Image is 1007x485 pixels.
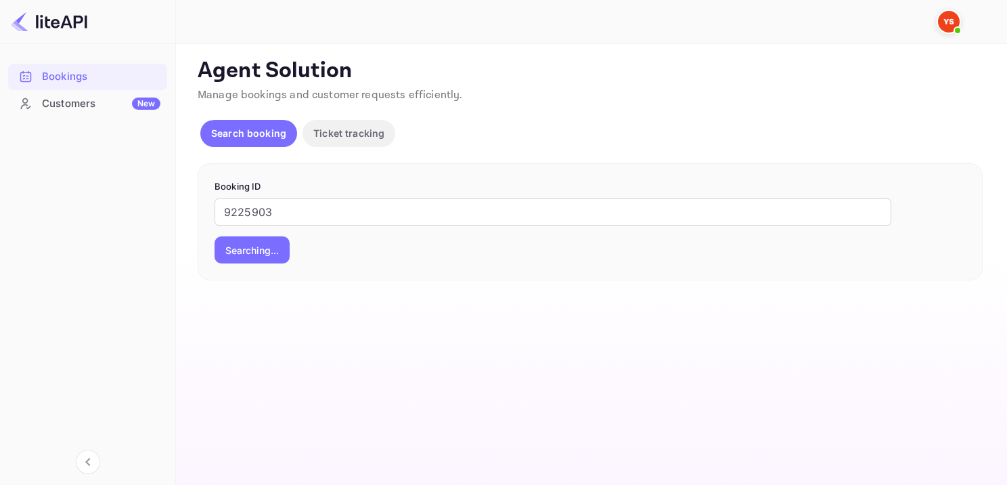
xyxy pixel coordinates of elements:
p: Booking ID [215,180,966,194]
img: Yandex Support [938,11,960,33]
div: New [132,98,160,110]
a: CustomersNew [8,91,167,116]
p: Search booking [211,126,286,140]
p: Ticket tracking [313,126,384,140]
a: Bookings [8,64,167,89]
div: Customers [42,96,160,112]
img: LiteAPI logo [11,11,87,33]
div: Bookings [8,64,167,90]
p: Agent Solution [198,58,983,85]
button: Collapse navigation [76,450,100,474]
span: Manage bookings and customer requests efficiently. [198,88,463,102]
input: Enter Booking ID (e.g., 63782194) [215,198,891,226]
div: CustomersNew [8,91,167,117]
div: Bookings [42,69,160,85]
button: Searching... [215,236,290,263]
